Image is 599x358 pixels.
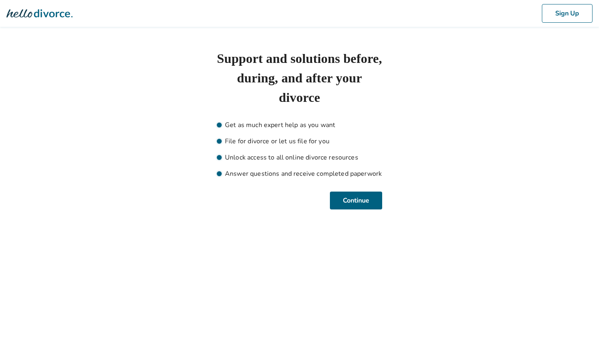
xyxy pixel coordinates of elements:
button: Continue [330,192,382,209]
button: Sign Up [542,4,593,23]
h1: Support and solutions before, during, and after your divorce [217,49,382,107]
li: Unlock access to all online divorce resources [217,153,382,162]
li: File for divorce or let us file for you [217,136,382,146]
li: Answer questions and receive completed paperwork [217,169,382,179]
li: Get as much expert help as you want [217,120,382,130]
